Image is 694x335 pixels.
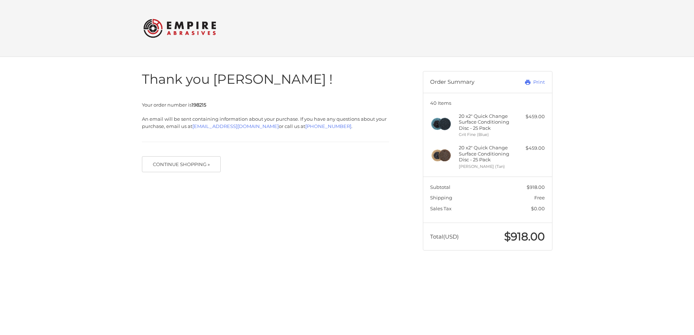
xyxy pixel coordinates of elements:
span: Sales Tax [430,206,452,211]
span: $0.00 [531,206,545,211]
span: $918.00 [504,230,545,243]
strong: 198215 [192,102,206,108]
h3: 40 Items [430,100,545,106]
span: Total (USD) [430,233,459,240]
a: Print [509,79,545,86]
span: Free [534,195,545,200]
div: $459.00 [516,113,545,120]
a: [PHONE_NUMBER] [305,123,351,129]
img: Empire Abrasives [143,14,216,42]
span: $918.00 [527,184,545,190]
div: $459.00 [516,145,545,152]
li: [PERSON_NAME] (Tan) [459,164,514,170]
h4: 20 x 2" Quick Change Surface Conditioning Disc - 25 Pack [459,145,514,162]
li: Grit Fine (Blue) [459,132,514,138]
button: Continue Shopping » [142,156,221,172]
h1: Thank you [PERSON_NAME] ! [142,71,389,87]
span: An email will be sent containing information about your purchase. If you have any questions about... [142,116,387,129]
span: Shipping [430,195,452,200]
h3: Order Summary [430,79,509,86]
span: Subtotal [430,184,450,190]
h4: 20 x 2" Quick Change Surface Conditioning Disc - 25 Pack [459,113,514,131]
span: Your order number is [142,102,206,108]
a: [EMAIL_ADDRESS][DOMAIN_NAME] [192,123,279,129]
